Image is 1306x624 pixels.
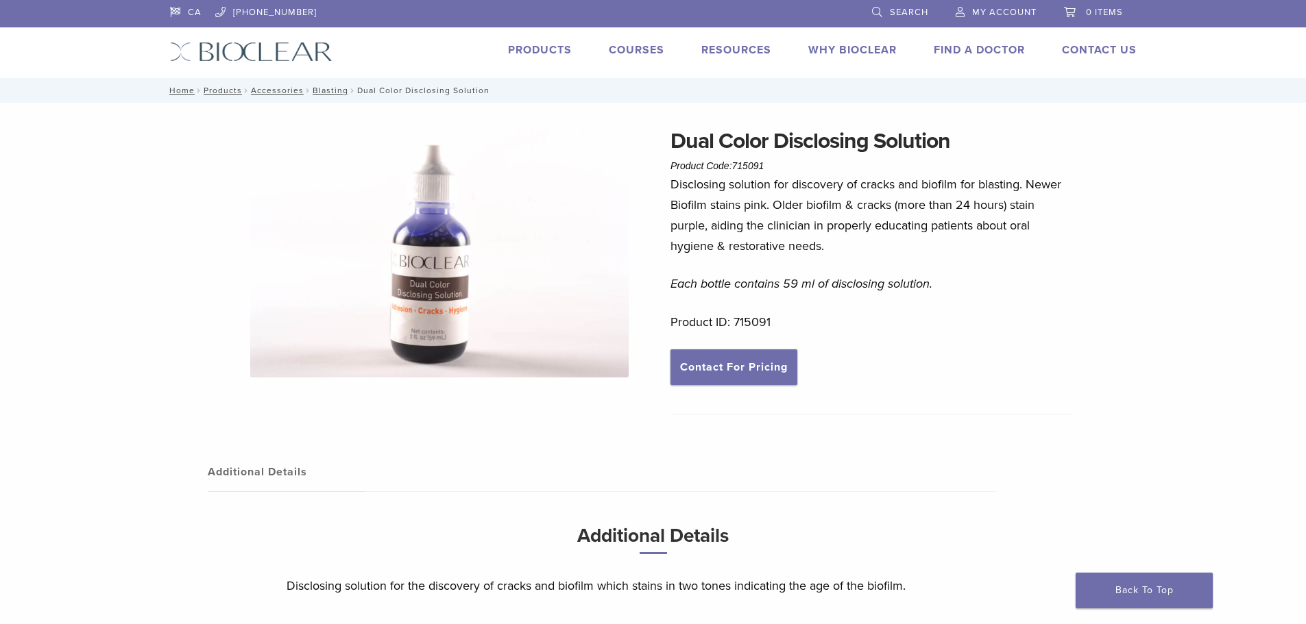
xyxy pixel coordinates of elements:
a: Home [165,86,195,95]
a: Products [508,43,572,57]
img: Bioclear [170,42,332,62]
a: Back To Top [1076,573,1213,608]
a: Contact For Pricing [670,349,797,385]
a: Blasting [313,86,348,95]
a: Accessories [251,86,304,95]
span: Search [890,7,928,18]
span: 0 items [1086,7,1123,18]
a: Additional Details [208,453,365,491]
span: / [242,87,251,94]
span: / [348,87,357,94]
img: Dual Color Disclosing Solution-1 [250,125,629,377]
h3: Additional Details [287,519,1020,565]
span: / [304,87,313,94]
span: 715091 [732,160,764,171]
a: Why Bioclear [808,43,897,57]
nav: Dual Color Disclosing Solution [160,78,1147,103]
span: / [195,87,204,94]
em: Each bottle contains 59 ml of disclosing solution. [670,276,932,291]
p: Disclosing solution for discovery of cracks and biofilm for blasting. Newer Biofilm stains pink. ... [670,174,1074,256]
a: Resources [701,43,771,57]
a: Contact Us [1062,43,1137,57]
p: Product ID: 715091 [670,312,1074,332]
a: Products [204,86,242,95]
a: Find A Doctor [934,43,1025,57]
span: My Account [972,7,1037,18]
p: Disclosing solution for the discovery of cracks and biofilm which stains in two tones indicating ... [287,575,1020,596]
a: Courses [609,43,664,57]
span: Product Code: [670,160,764,171]
h1: Dual Color Disclosing Solution [670,125,1074,158]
